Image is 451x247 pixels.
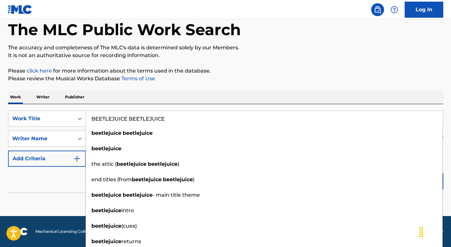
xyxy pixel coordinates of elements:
[91,238,121,244] strong: beetlejuice
[416,222,427,242] div: Drag
[91,207,121,213] strong: beetlejuice
[34,90,52,104] p: Writer
[91,130,121,136] strong: beetlejuice
[63,90,86,104] p: Publisher
[374,6,381,14] img: search
[8,228,28,235] img: logo
[8,20,241,39] h1: The MLC Public Work Search
[91,176,132,183] span: end titles (from
[121,207,134,213] span: intro
[8,90,23,104] p: Work
[148,161,178,167] strong: beetlejuice
[8,5,33,14] img: MLC Logo
[73,155,81,163] img: 9d2ae6d4665cec9f34b9.svg
[153,192,200,198] span: - main title theme
[163,176,193,183] strong: beetlejuice
[8,67,443,75] p: Please for more information about the terms used in the database.
[27,68,52,74] a: click here
[8,151,86,167] button: Add Criteria
[8,44,443,52] p: The accuracy and completeness of The MLC's data is determined solely by our Members.
[193,176,194,183] span: )
[12,115,70,123] div: Work Title
[120,75,155,82] a: Terms of Use
[91,192,121,198] strong: beetlejuice
[8,75,443,83] p: Please review the Musical Works Database
[132,176,162,183] strong: beetlejuice
[405,2,443,18] a: Log In
[91,145,121,152] strong: beetlejuice
[117,161,146,167] strong: beetlejuice
[123,130,153,136] strong: beetlejuice
[12,135,70,143] div: Writer Name
[91,161,117,167] span: the attic (
[8,52,443,59] p: It is not an authoritative source for recording information.
[371,3,384,16] a: Public Search
[8,111,443,193] form: Search Form
[419,216,451,247] iframe: Chat Widget
[121,238,141,244] span: returns
[91,223,121,229] strong: beetlejuice
[178,161,179,167] span: )
[35,229,110,234] span: Mechanical Licensing Collective © 2025
[121,223,137,229] span: (cues)
[390,6,398,14] img: help
[123,192,153,198] strong: beetlejuice
[388,3,401,16] div: Help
